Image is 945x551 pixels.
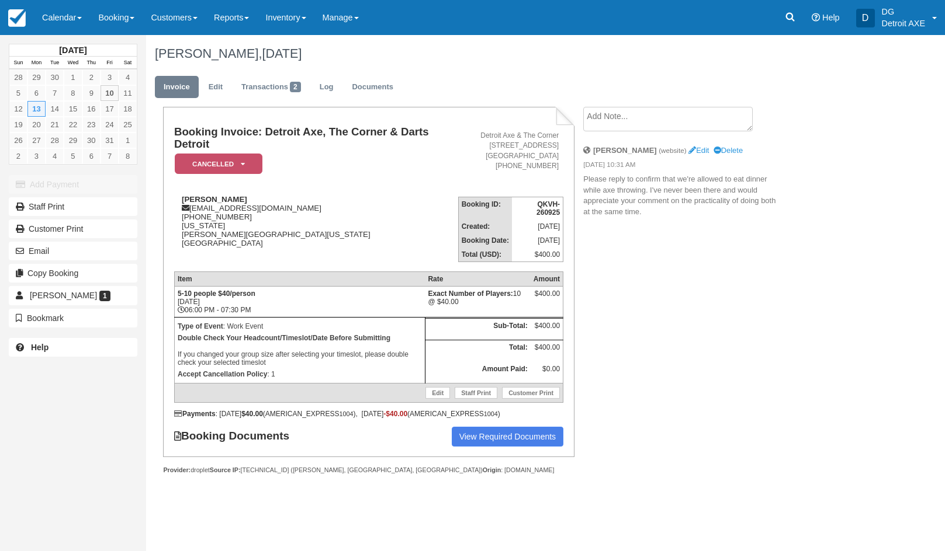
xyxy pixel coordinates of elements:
th: Rate [425,272,530,287]
small: 1004 [340,410,354,417]
th: Amount [531,272,563,287]
div: : [DATE] (AMERICAN_EXPRESS ), [DATE] (AMERICAN_EXPRESS ) [174,410,563,418]
span: 2 [290,82,301,92]
th: Total: [425,340,530,362]
button: Bookmark [9,309,137,327]
a: 5 [64,148,82,164]
button: Add Payment [9,175,137,194]
strong: Exact Number of Players [428,290,513,298]
div: $400.00 [534,290,560,307]
a: 24 [101,117,119,132]
th: Created: [458,219,512,233]
a: 8 [119,148,137,164]
th: Mon [27,57,46,69]
strong: Origin [483,466,501,473]
span: 1 [99,291,110,301]
button: Email [9,242,137,260]
span: [PERSON_NAME] [30,291,97,300]
a: 13 [27,101,46,117]
a: 11 [119,85,137,101]
address: Detroit Axe & The Corner [STREET_ADDRESS] [GEOGRAPHIC_DATA] [PHONE_NUMBER] [463,131,559,171]
a: 27 [27,132,46,148]
a: 16 [82,101,101,117]
strong: [PERSON_NAME] [593,146,657,155]
a: 9 [82,85,101,101]
a: 10 [101,85,119,101]
img: checkfront-main-nav-mini-logo.png [8,9,26,27]
a: 2 [9,148,27,164]
a: Delete [714,146,743,155]
a: 4 [46,148,64,164]
a: 25 [119,117,137,132]
a: 30 [82,132,101,148]
a: 22 [64,117,82,132]
a: 12 [9,101,27,117]
div: droplet [TECHNICAL_ID] ([PERSON_NAME], [GEOGRAPHIC_DATA], [GEOGRAPHIC_DATA]) : [DOMAIN_NAME] [163,466,574,475]
p: Detroit AXE [882,18,925,29]
a: 14 [46,101,64,117]
a: Edit [688,146,709,155]
a: Edit [425,387,450,399]
span: -$40.00 [383,410,407,418]
a: 17 [101,101,119,117]
em: [DATE] 10:31 AM [583,160,780,173]
strong: QKVH-260925 [536,200,560,217]
b: Double Check Your Headcount/Timeslot/Date Before Submitting [178,334,390,342]
strong: Provider: [163,466,191,473]
strong: Type of Event [178,322,223,330]
a: Staff Print [9,197,137,216]
strong: Accept Cancellation Policy [178,370,267,378]
a: 23 [82,117,101,132]
p: If you changed your group size after selecting your timeslot, please double check your selected t... [178,332,422,368]
small: 1004 [484,410,498,417]
th: Sat [119,57,137,69]
strong: [DATE] [59,46,86,55]
a: Staff Print [455,387,497,399]
a: Customer Print [9,219,137,238]
a: 19 [9,117,27,132]
a: 5 [9,85,27,101]
a: 3 [27,148,46,164]
td: $400.00 [531,318,563,340]
th: Sub-Total: [425,318,530,340]
th: Sun [9,57,27,69]
a: Invoice [155,76,199,99]
a: 31 [101,132,119,148]
a: 29 [27,69,46,85]
a: 2 [82,69,101,85]
a: 7 [46,85,64,101]
a: Cancelled [174,153,258,175]
span: Help [822,13,840,22]
a: 28 [9,69,27,85]
em: Cancelled [175,154,262,174]
strong: Payments [174,410,216,418]
p: DG [882,6,925,18]
a: 6 [82,148,101,164]
a: Transactions2 [233,76,310,99]
a: 8 [64,85,82,101]
th: Amount Paid: [425,362,530,383]
a: 15 [64,101,82,117]
i: Help [812,13,820,22]
span: [DATE] [262,46,302,61]
td: $0.00 [531,362,563,383]
th: Fri [101,57,119,69]
td: [DATE] 06:00 PM - 07:30 PM [174,287,425,318]
p: : 1 [178,368,422,380]
td: [DATE] [512,219,563,233]
th: Item [174,272,425,287]
th: Booking ID: [458,197,512,219]
td: 10 @ $40.00 [425,287,530,318]
td: $400.00 [531,340,563,362]
p: : Work Event [178,320,422,332]
a: View Required Documents [452,427,564,447]
small: (website) [659,147,686,154]
a: 28 [46,132,64,148]
div: D [856,9,875,27]
b: Help [31,343,49,352]
th: Wed [64,57,82,69]
h1: [PERSON_NAME], [155,47,846,61]
strong: Source IP: [210,466,241,473]
th: Thu [82,57,101,69]
a: Edit [200,76,231,99]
